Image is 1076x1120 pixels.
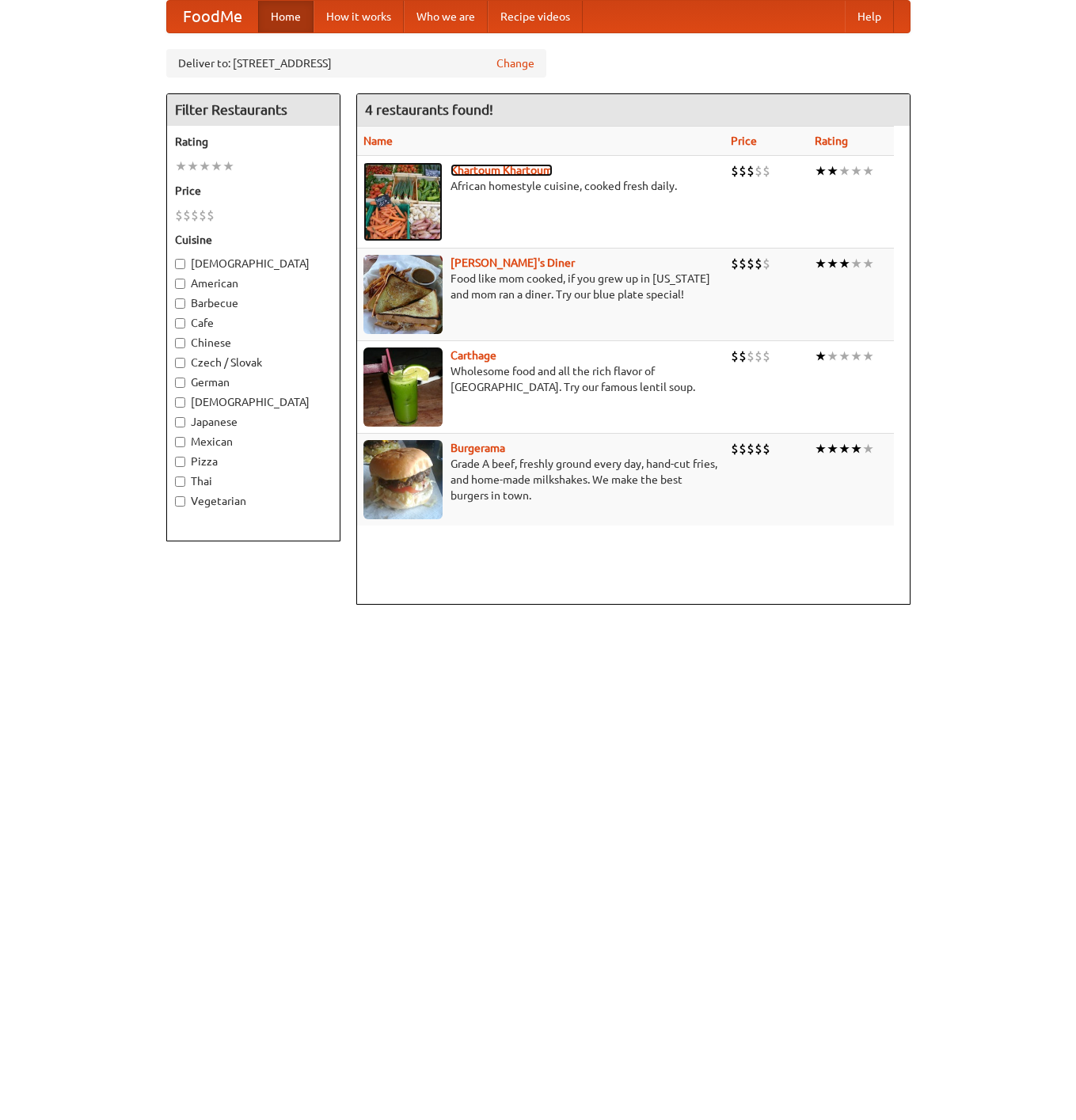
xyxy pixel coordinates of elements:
li: ★ [850,440,862,457]
p: Wholesome food and all the rich flavor of [GEOGRAPHIC_DATA]. Try our famous lentil soup. [363,363,718,395]
a: FoodMe [167,1,258,32]
li: ★ [862,347,874,365]
a: [PERSON_NAME]'s Diner [451,256,575,269]
li: $ [199,207,207,224]
a: Change [496,55,534,71]
li: ★ [187,158,199,175]
img: khartoum.jpg [363,162,443,241]
li: $ [762,255,770,272]
input: [DEMOGRAPHIC_DATA] [175,397,185,408]
li: ★ [838,440,850,457]
label: [DEMOGRAPHIC_DATA] [175,394,332,410]
input: Japanese [175,417,185,427]
input: American [175,279,185,289]
li: ★ [862,162,874,180]
a: Rating [815,135,848,147]
li: ★ [211,158,222,175]
label: Chinese [175,335,332,351]
input: Cafe [175,318,185,328]
img: sallys.jpg [363,255,443,334]
li: $ [755,440,762,457]
li: $ [731,255,739,272]
a: Price [731,135,757,147]
a: Khartoum Khartoum [451,164,553,177]
label: Cafe [175,315,332,331]
li: ★ [850,162,862,180]
li: $ [739,440,747,457]
li: ★ [827,255,838,272]
li: $ [731,162,739,180]
li: ★ [827,162,838,180]
input: Vegetarian [175,496,185,507]
p: Food like mom cooked, if you grew up in [US_STATE] and mom ran a diner. Try our blue plate special! [363,271,718,302]
label: German [175,374,332,390]
img: carthage.jpg [363,347,443,427]
li: ★ [850,255,862,272]
li: ★ [815,347,827,365]
li: $ [191,207,199,224]
li: ★ [222,158,234,175]
li: ★ [827,347,838,365]
label: Czech / Slovak [175,355,332,370]
img: burgerama.jpg [363,440,443,519]
div: Deliver to: [STREET_ADDRESS] [166,49,546,78]
p: Grade A beef, freshly ground every day, hand-cut fries, and home-made milkshakes. We make the bes... [363,456,718,503]
input: Chinese [175,338,185,348]
h5: Rating [175,134,332,150]
li: ★ [175,158,187,175]
li: $ [747,162,755,180]
input: [DEMOGRAPHIC_DATA] [175,259,185,269]
input: Czech / Slovak [175,358,185,368]
h5: Price [175,183,332,199]
li: ★ [827,440,838,457]
li: $ [755,347,762,365]
a: Recipe videos [488,1,583,32]
li: $ [175,207,183,224]
input: Barbecue [175,298,185,309]
li: $ [207,207,215,224]
li: $ [739,347,747,365]
li: $ [731,440,739,457]
input: Mexican [175,437,185,447]
a: Help [845,1,894,32]
b: Burgerama [451,442,505,454]
li: $ [739,255,747,272]
li: $ [747,347,755,365]
li: $ [755,255,762,272]
li: $ [731,347,739,365]
p: African homestyle cuisine, cooked fresh daily. [363,178,718,194]
li: ★ [838,347,850,365]
li: $ [183,207,191,224]
input: Pizza [175,457,185,467]
li: $ [762,347,770,365]
li: ★ [815,162,827,180]
li: ★ [815,255,827,272]
li: $ [739,162,747,180]
label: Barbecue [175,295,332,311]
li: $ [762,162,770,180]
label: American [175,275,332,291]
label: Pizza [175,454,332,469]
a: Carthage [451,349,496,362]
li: $ [762,440,770,457]
li: ★ [850,347,862,365]
a: Who we are [404,1,488,32]
label: Thai [175,473,332,489]
li: $ [747,440,755,457]
li: ★ [862,255,874,272]
ng-pluralize: 4 restaurants found! [365,102,493,117]
li: ★ [199,158,211,175]
a: Name [363,135,393,147]
label: Japanese [175,414,332,430]
h4: Filter Restaurants [167,94,340,126]
li: ★ [838,255,850,272]
li: $ [755,162,762,180]
li: $ [747,255,755,272]
input: German [175,378,185,388]
label: Mexican [175,434,332,450]
a: Home [258,1,314,32]
label: [DEMOGRAPHIC_DATA] [175,256,332,271]
input: Thai [175,476,185,487]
